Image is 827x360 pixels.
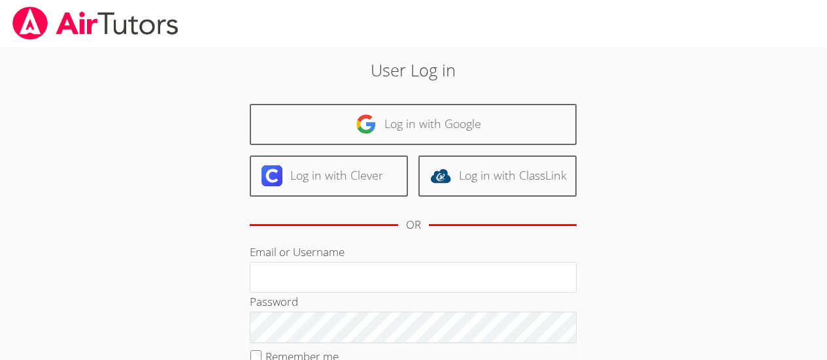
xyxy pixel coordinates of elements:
[250,244,345,259] label: Email or Username
[190,57,637,82] h2: User Log in
[250,155,408,197] a: Log in with Clever
[11,7,180,40] img: airtutors_banner-c4298cdbf04f3fff15de1276eac7730deb9818008684d7c2e4769d2f7ddbe033.png
[262,165,282,186] img: clever-logo-6eab21bc6e7a338710f1a6ff85c0baf02591cd810cc4098c63d3a4b26e2feb20.svg
[250,104,577,145] a: Log in with Google
[430,165,451,186] img: classlink-logo-d6bb404cc1216ec64c9a2012d9dc4662098be43eaf13dc465df04b49fa7ab582.svg
[418,155,577,197] a: Log in with ClassLink
[406,216,421,235] div: OR
[356,114,377,135] img: google-logo-50288ca7cdecda66e5e0955fdab243c47b7ad437acaf1139b6f446037453330a.svg
[250,294,298,309] label: Password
